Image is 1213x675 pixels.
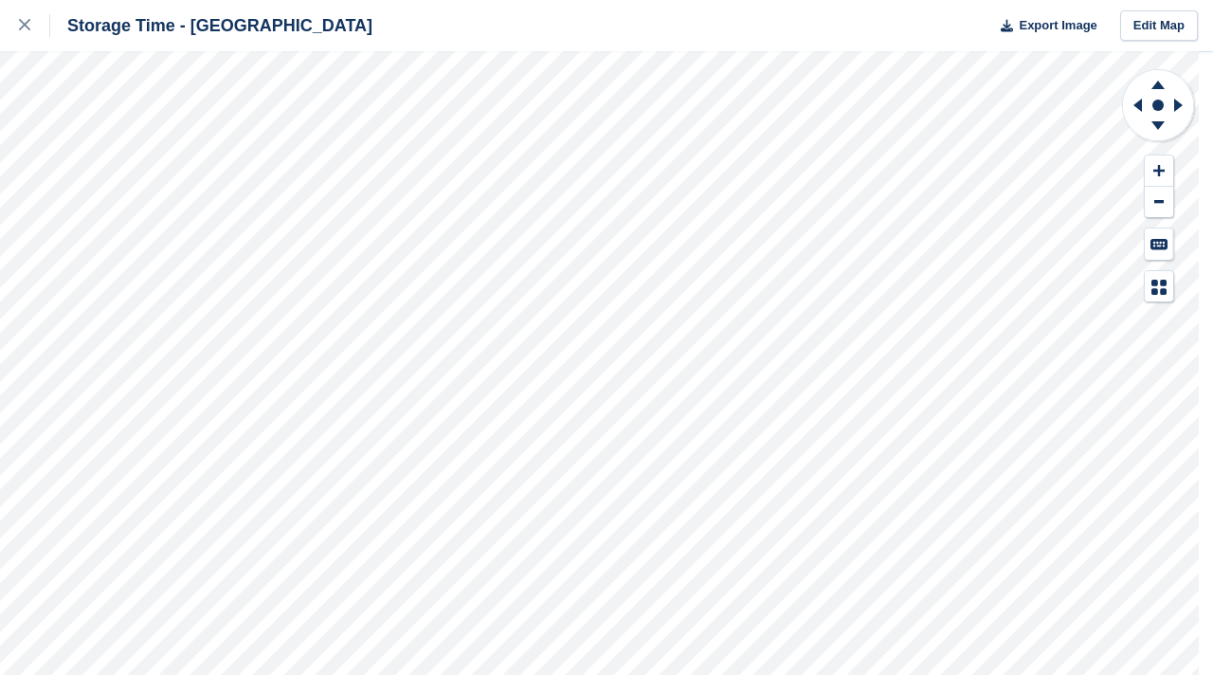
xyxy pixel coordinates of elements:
div: Storage Time - [GEOGRAPHIC_DATA] [50,14,372,37]
button: Zoom In [1145,155,1173,187]
button: Zoom Out [1145,187,1173,218]
button: Export Image [989,10,1097,42]
button: Map Legend [1145,271,1173,302]
a: Edit Map [1120,10,1198,42]
span: Export Image [1019,16,1096,35]
button: Keyboard Shortcuts [1145,228,1173,260]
